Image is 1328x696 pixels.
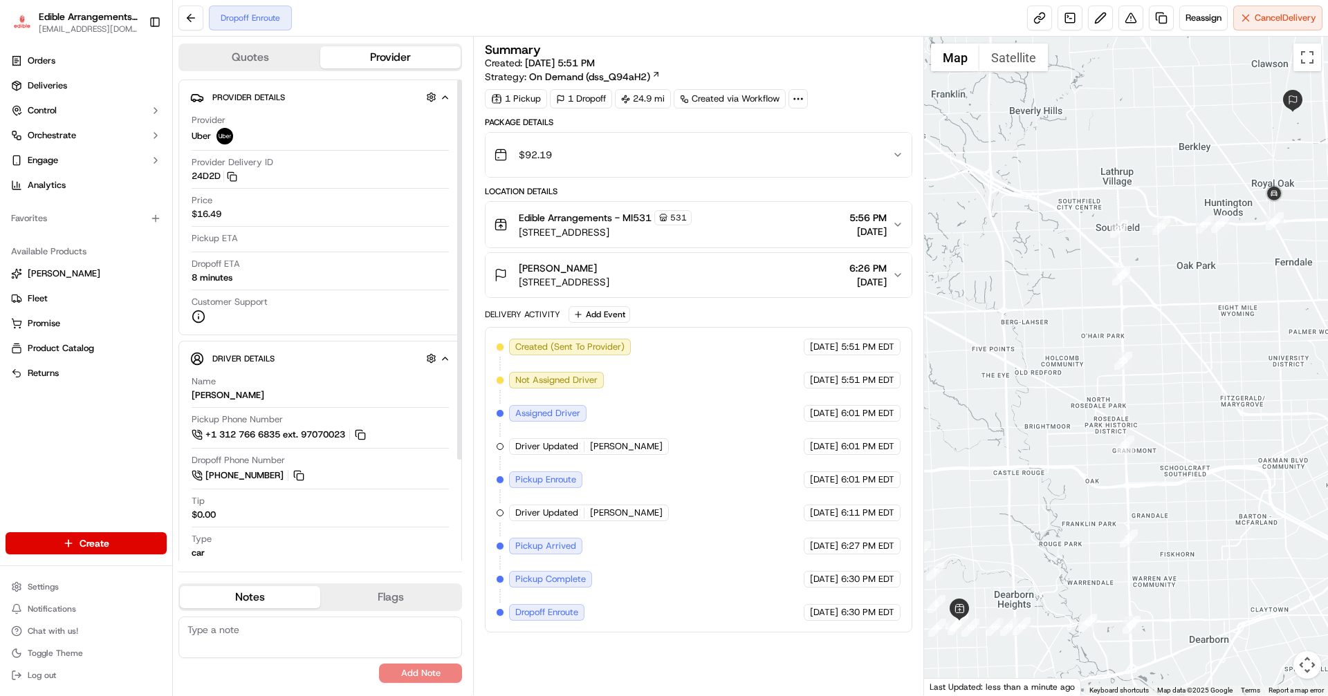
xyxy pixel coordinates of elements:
[192,232,238,245] span: Pickup ETA
[841,573,894,585] span: 6:30 PM EDT
[529,70,661,84] a: On Demand (dss_Q94aH2)
[216,128,233,144] img: uber-new-logo.jpeg
[6,532,167,554] button: Create
[486,133,911,177] button: $92.19
[810,540,838,552] span: [DATE]
[1013,617,1031,635] div: 18
[6,643,167,663] button: Toggle Theme
[841,374,894,386] span: 5:51 PM EDT
[1110,220,1128,238] div: 25
[6,75,167,97] a: Deliveries
[841,407,894,420] span: 6:01 PM EDT
[841,540,894,552] span: 6:27 PM EDT
[515,440,578,453] span: Driver Updated
[6,100,167,122] button: Control
[192,547,205,559] div: car
[615,89,671,109] div: 24.9 mi
[849,261,887,275] span: 6:26 PM
[180,46,320,68] button: Quotes
[6,149,167,171] button: Engage
[192,495,205,507] span: Tip
[192,272,232,284] div: 8 minutes
[28,626,78,637] span: Chat with us!
[6,50,167,72] a: Orders
[519,211,652,225] span: Edible Arrangements - MI531
[28,581,59,592] span: Settings
[192,389,264,402] div: [PERSON_NAME]
[39,23,138,35] button: [EMAIL_ADDRESS][DOMAIN_NAME]
[6,599,167,619] button: Notifications
[6,6,143,39] button: Edible Arrangements - MI531Edible Arrangements - MI531[EMAIL_ADDRESS][DOMAIN_NAME]
[931,44,979,71] button: Show street map
[849,225,887,238] span: [DATE]
[28,342,94,355] span: Product Catalog
[28,603,76,614] span: Notifications
[841,606,894,619] span: 6:30 PM EDT
[515,473,576,486] span: Pickup Enroute
[320,46,461,68] button: Provider
[11,342,161,355] a: Product Catalog
[485,89,547,109] div: 1 Pickup
[486,253,911,297] button: [PERSON_NAME][STREET_ADDRESS]6:26 PM[DATE]
[849,211,887,225] span: 5:56 PM
[946,612,963,630] div: 10
[485,117,912,128] div: Package Details
[1089,686,1149,695] button: Keyboard shortcuts
[810,473,838,486] span: [DATE]
[950,614,968,632] div: 14
[525,57,595,69] span: [DATE] 5:51 PM
[39,10,138,23] button: Edible Arrangements - MI531
[192,296,268,308] span: Customer Support
[1196,216,1214,234] div: 27
[192,454,285,467] span: Dropoff Phone Number
[320,586,461,608] button: Flags
[1120,529,1138,547] div: 21
[810,573,838,585] span: [DATE]
[1269,686,1324,694] a: Report a map error
[674,89,786,109] a: Created via Workflow
[1233,6,1322,30] button: CancelDelivery
[28,648,83,659] span: Toggle Theme
[1266,212,1284,230] div: 29
[810,440,838,453] span: [DATE]
[515,374,598,386] span: Not Assigned Driver
[192,156,273,169] span: Provider Delivery ID
[1293,651,1321,679] button: Map camera controls
[948,617,966,635] div: 11
[6,263,167,285] button: [PERSON_NAME]
[11,267,161,280] a: [PERSON_NAME]
[810,374,838,386] span: [DATE]
[192,258,240,270] span: Dropoff ETA
[515,341,625,353] span: Created (Sent To Provider)
[924,678,1081,695] div: Last Updated: less than a minute ago
[205,469,284,482] span: [PHONE_NUMBER]
[485,56,595,70] span: Created:
[1179,6,1228,30] button: Reassign
[515,606,578,619] span: Dropoff Enroute
[1241,686,1260,694] a: Terms (opens in new tab)
[180,586,320,608] button: Notes
[205,429,345,441] span: +1 312 766 6835 ext. 97070023
[515,407,580,420] span: Assigned Driver
[1293,44,1321,71] button: Toggle fullscreen view
[192,208,221,220] span: $16.49
[192,194,212,207] span: Price
[28,179,66,191] span: Analytics
[810,407,838,420] span: [DATE]
[28,154,58,167] span: Engage
[6,174,167,196] a: Analytics
[192,427,368,442] a: +1 312 766 6835 ext. 97070023
[849,275,887,289] span: [DATE]
[28,292,48,305] span: Fleet
[590,507,663,519] span: [PERSON_NAME]
[192,375,216,388] span: Name
[485,44,541,56] h3: Summary
[1152,217,1170,235] div: 26
[1255,12,1316,24] span: Cancel Delivery
[1000,618,1018,636] div: 17
[190,86,450,109] button: Provider Details
[1116,435,1134,453] div: 22
[569,306,630,323] button: Add Event
[192,130,211,142] span: Uber
[192,533,212,545] span: Type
